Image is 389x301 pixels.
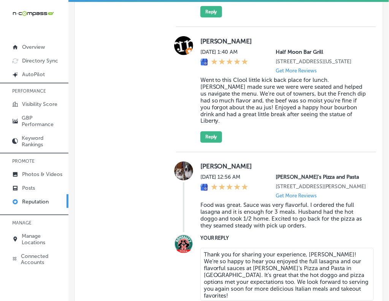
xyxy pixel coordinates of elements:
blockquote: Went to this Clool little kick back place for lunch. [PERSON_NAME] made sure we were were seated ... [200,77,367,125]
textarea: Thank you for sharing your experience, [PERSON_NAME]! We’re so happy to hear you enjoyed the full... [200,248,374,301]
p: Ronnally's Pizza and Pasta [276,174,367,181]
div: 5 Stars [211,184,248,192]
p: Get More Reviews [276,68,317,74]
p: Visibility Score [22,101,57,107]
p: Half Moon Bar Grill [276,49,367,55]
p: 1560 Woodlane Dr [276,184,367,190]
p: GBP Performance [22,115,65,128]
label: [DATE] 1:40 AM [200,49,248,55]
img: Image [174,234,193,253]
button: Reply [200,6,222,18]
p: Manage Locations [22,233,65,246]
p: Photos & Videos [22,171,62,178]
p: 50 Trinity PI [276,58,367,65]
div: 5 Stars [211,58,248,66]
label: [PERSON_NAME] [200,37,367,45]
p: Overview [22,44,45,50]
blockquote: Food was great. Sauce was very flavorful. I ordered the full lasagna and it is enough for 3 meals... [200,202,367,229]
p: Keyword Rankings [22,135,65,148]
p: Reputation [22,199,49,205]
label: YOUR REPLY [200,235,367,241]
p: Connected Accounts [21,253,65,266]
p: Posts [22,185,35,191]
p: Directory Sync [22,58,58,64]
label: [PERSON_NAME] [200,163,367,170]
p: AutoPilot [22,71,45,78]
img: 660ab0bf-5cc7-4cb8-ba1c-48b5ae0f18e60NCTV_CLogo_TV_Black_-500x88.png [12,10,54,17]
button: Reply [200,131,222,143]
p: Get More Reviews [276,193,317,199]
label: [DATE] 12:56 AM [200,174,248,181]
